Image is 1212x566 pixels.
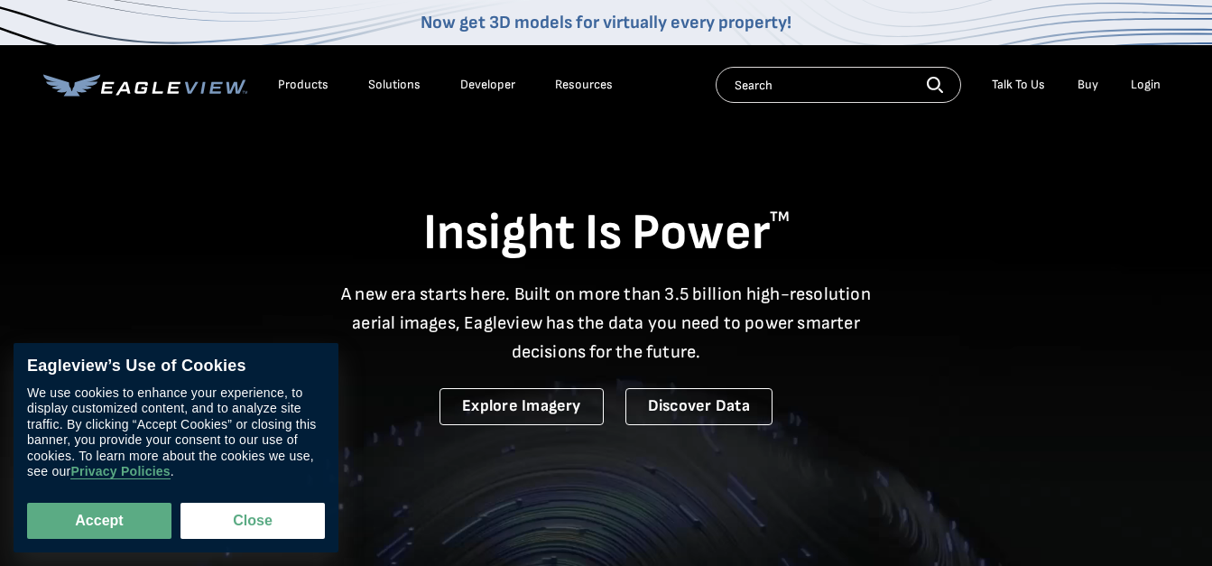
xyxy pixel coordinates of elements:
[625,388,773,425] a: Discover Data
[992,77,1045,93] div: Talk To Us
[460,77,515,93] a: Developer
[278,77,328,93] div: Products
[1131,77,1161,93] div: Login
[27,503,171,539] button: Accept
[555,77,613,93] div: Resources
[716,67,961,103] input: Search
[180,503,325,539] button: Close
[43,202,1170,265] h1: Insight Is Power
[770,209,790,226] sup: TM
[27,385,325,480] div: We use cookies to enhance your experience, to display customized content, and to analyze site tra...
[330,280,883,367] p: A new era starts here. Built on more than 3.5 billion high-resolution aerial images, Eagleview ha...
[421,12,791,33] a: Now get 3D models for virtually every property!
[1078,77,1098,93] a: Buy
[368,77,421,93] div: Solutions
[27,357,325,376] div: Eagleview’s Use of Cookies
[439,388,604,425] a: Explore Imagery
[70,465,170,480] a: Privacy Policies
